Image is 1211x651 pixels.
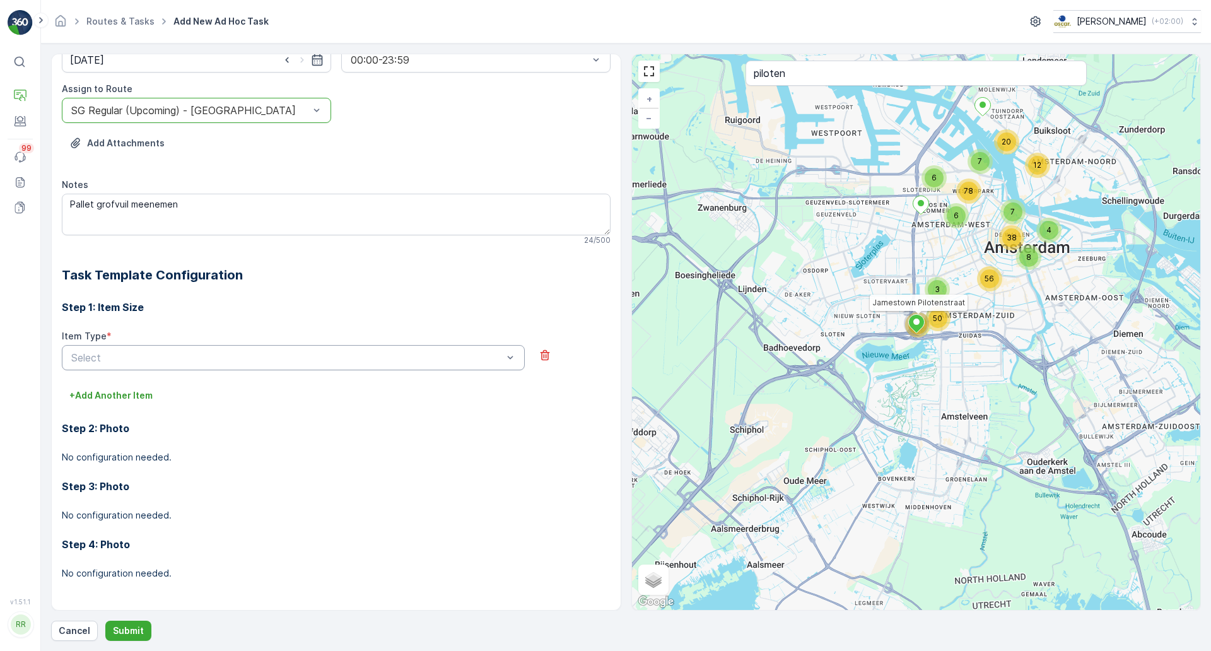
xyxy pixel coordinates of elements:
div: 50 [925,306,951,331]
a: View Fullscreen [640,62,658,81]
span: 56 [985,274,994,283]
p: No configuration needed. [62,567,611,580]
div: RR [11,614,31,635]
h2: Task Template Configuration [62,266,611,284]
p: No configuration needed. [62,451,611,464]
a: Zoom In [640,90,658,108]
p: 24 / 500 [584,235,611,245]
h3: Step 1: Item Size [62,300,611,315]
button: Upload File [62,133,172,153]
div: 78 [956,179,981,204]
div: 20 [994,129,1019,155]
p: ( +02:00 ) [1152,16,1183,26]
div: 7 [968,149,993,174]
span: v 1.51.1 [8,598,33,606]
p: Add Attachments [87,137,165,150]
div: 6 [944,203,969,228]
button: Submit [105,621,151,641]
span: + [646,93,652,104]
p: No configuration needed. [62,509,611,522]
p: Cancel [59,625,90,637]
a: Zoom Out [640,108,658,127]
img: basis-logo_rgb2x.png [1053,15,1072,28]
div: 6 [921,165,947,191]
p: 99 [21,143,32,153]
h3: Step 2: Photo [62,421,611,436]
a: 99 [8,144,33,170]
div: 12 [1025,153,1050,178]
span: 78 [964,186,973,196]
label: Notes [62,179,88,190]
img: Google [635,594,677,610]
button: Cancel [51,621,98,641]
button: +Add Another Item [62,385,160,406]
button: [PERSON_NAME](+02:00) [1053,10,1201,33]
div: 7 [1000,199,1026,225]
a: Homepage [54,19,67,30]
span: 50 [933,314,942,323]
label: Item Type [62,331,107,341]
div: 8 [1016,245,1041,270]
h3: Step 4: Photo [62,537,611,552]
a: Routes & Tasks [86,16,155,26]
span: 6 [932,173,937,182]
label: Assign to Route [62,83,132,94]
p: [PERSON_NAME] [1077,15,1147,28]
a: Layers [640,566,667,594]
p: Submit [113,625,144,637]
h3: Step 3: Photo [62,479,611,494]
textarea: Pallet grofvuil meenemen [62,194,611,235]
span: 20 [1002,137,1011,146]
img: logo [8,10,33,35]
div: 38 [999,225,1024,250]
a: Open this area in Google Maps (opens a new window) [635,594,677,610]
span: 12 [1033,160,1041,170]
span: Add New Ad Hoc Task [171,15,271,28]
span: 7 [1010,207,1015,216]
span: 6 [954,211,959,220]
input: Search address or service points [746,61,1087,86]
div: 56 [977,266,1002,291]
span: 38 [1007,233,1017,242]
span: − [646,112,652,123]
span: 4 [1046,225,1051,235]
span: 3 [935,284,940,294]
div: 3 [925,277,950,302]
div: 4 [1036,218,1062,243]
input: dd/mm/yyyy [62,47,331,73]
span: 7 [978,156,982,166]
button: RR [8,608,33,641]
span: 8 [1026,252,1031,262]
p: Select [71,350,503,365]
p: + Add Another Item [69,389,153,402]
